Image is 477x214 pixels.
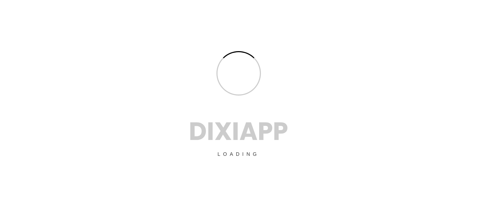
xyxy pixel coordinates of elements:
span: P [258,114,273,149]
span: D [189,114,207,149]
p: Loading [189,150,288,158]
span: X [214,114,232,149]
span: I [232,114,239,149]
span: P [273,114,288,149]
span: I [207,114,214,149]
span: A [239,114,258,149]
